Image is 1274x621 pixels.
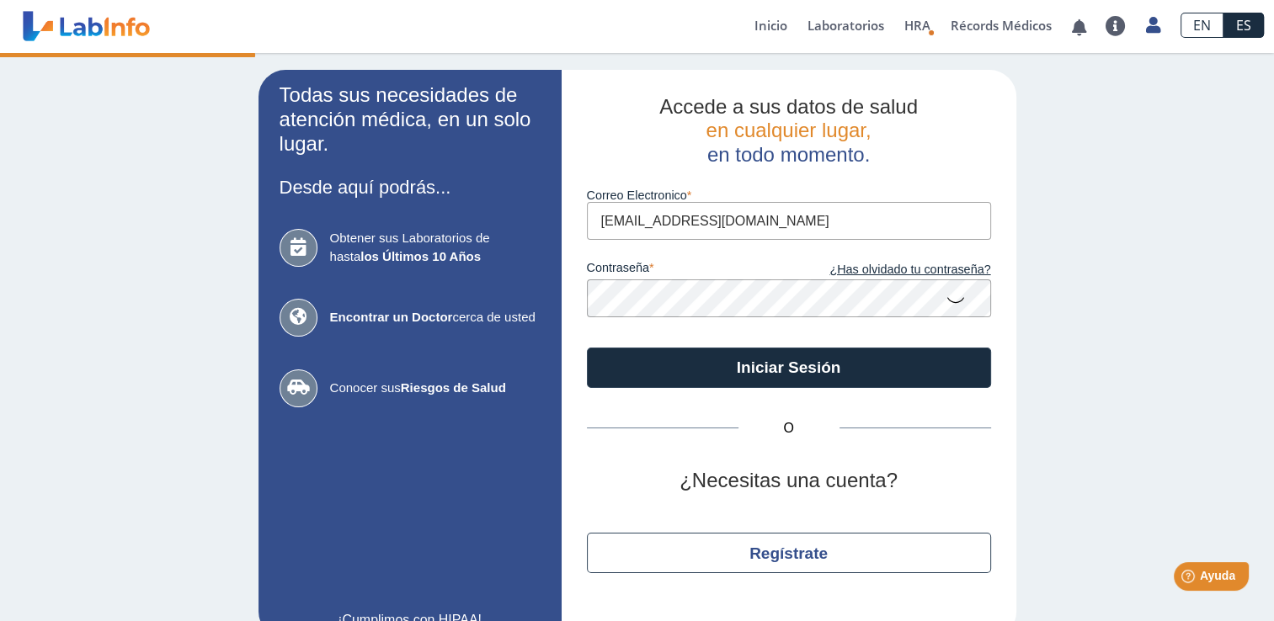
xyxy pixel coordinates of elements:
span: Conocer sus [330,379,541,398]
span: Obtener sus Laboratorios de hasta [330,229,541,267]
a: EN [1181,13,1223,38]
button: Iniciar Sesión [587,348,991,388]
h3: Desde aquí podrás... [280,177,541,198]
b: Riesgos de Salud [401,380,506,395]
button: Regístrate [587,533,991,573]
b: los Últimos 10 Años [360,249,481,263]
h2: ¿Necesitas una cuenta? [587,469,991,493]
span: HRA [904,17,930,34]
h2: Todas sus necesidades de atención médica, en un solo lugar. [280,83,541,156]
span: en cualquier lugar, [706,119,871,141]
label: Correo Electronico [587,188,991,202]
span: cerca de usted [330,308,541,327]
span: Accede a sus datos de salud [659,95,918,118]
label: contraseña [587,261,789,279]
iframe: Help widget launcher [1124,555,1255,602]
span: O [738,418,840,438]
span: en todo momento. [707,143,870,166]
a: ¿Has olvidado tu contraseña? [789,261,991,279]
b: Encontrar un Doctor [330,310,453,324]
a: ES [1223,13,1264,38]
